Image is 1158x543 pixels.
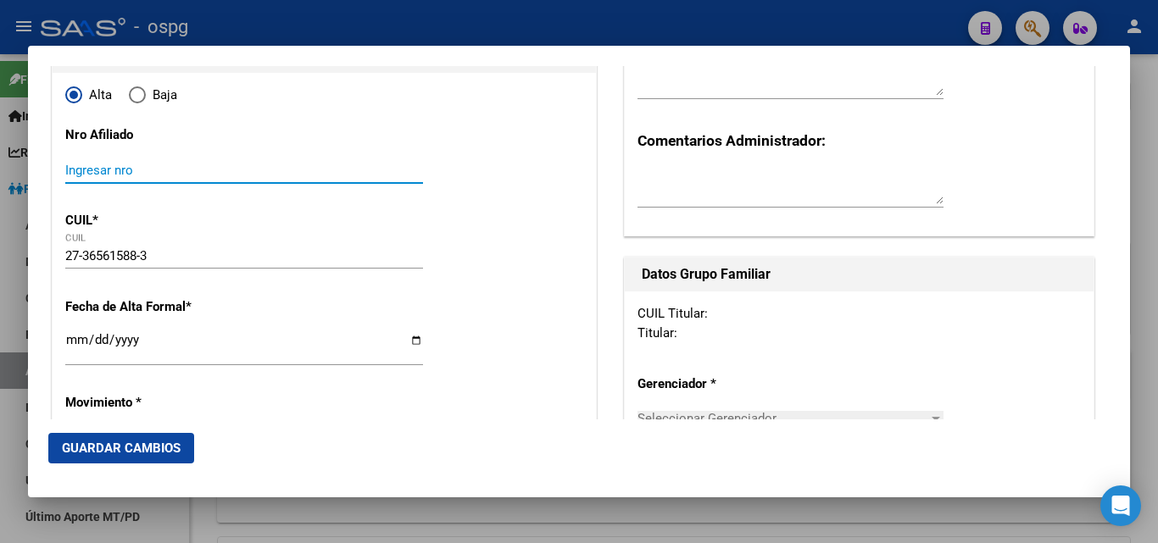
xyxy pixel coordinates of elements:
[48,433,194,463] button: Guardar Cambios
[82,86,112,105] span: Alta
[637,411,928,426] span: Seleccionar Gerenciador
[65,211,220,230] p: CUIL
[642,264,1077,285] h1: Datos Grupo Familiar
[65,297,220,317] p: Fecha de Alta Formal
[637,130,1081,152] h3: Comentarios Administrador:
[65,91,194,106] mat-radio-group: Elija una opción
[1100,485,1141,526] div: Open Intercom Messenger
[65,125,220,145] p: Nro Afiliado
[65,393,220,413] p: Movimiento *
[146,86,177,105] span: Baja
[637,374,771,394] p: Gerenciador *
[637,304,1081,342] div: CUIL Titular: Titular:
[62,440,181,456] span: Guardar Cambios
